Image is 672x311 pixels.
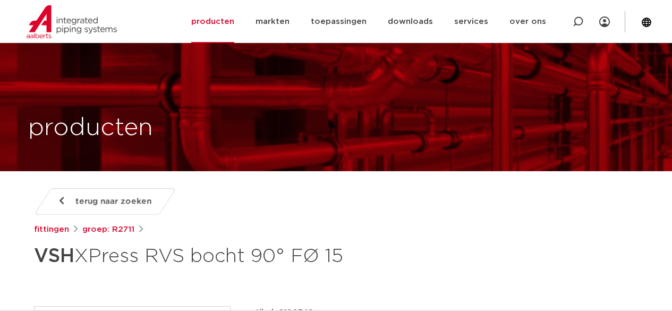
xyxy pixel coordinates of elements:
[75,193,151,210] span: terug naar zoeken
[33,188,176,215] a: terug naar zoeken
[34,223,69,236] a: fittingen
[28,111,153,145] h1: producten
[34,240,433,272] h1: XPress RVS bocht 90° FØ 15
[34,247,74,266] strong: VSH
[82,223,134,236] a: groep: R2711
